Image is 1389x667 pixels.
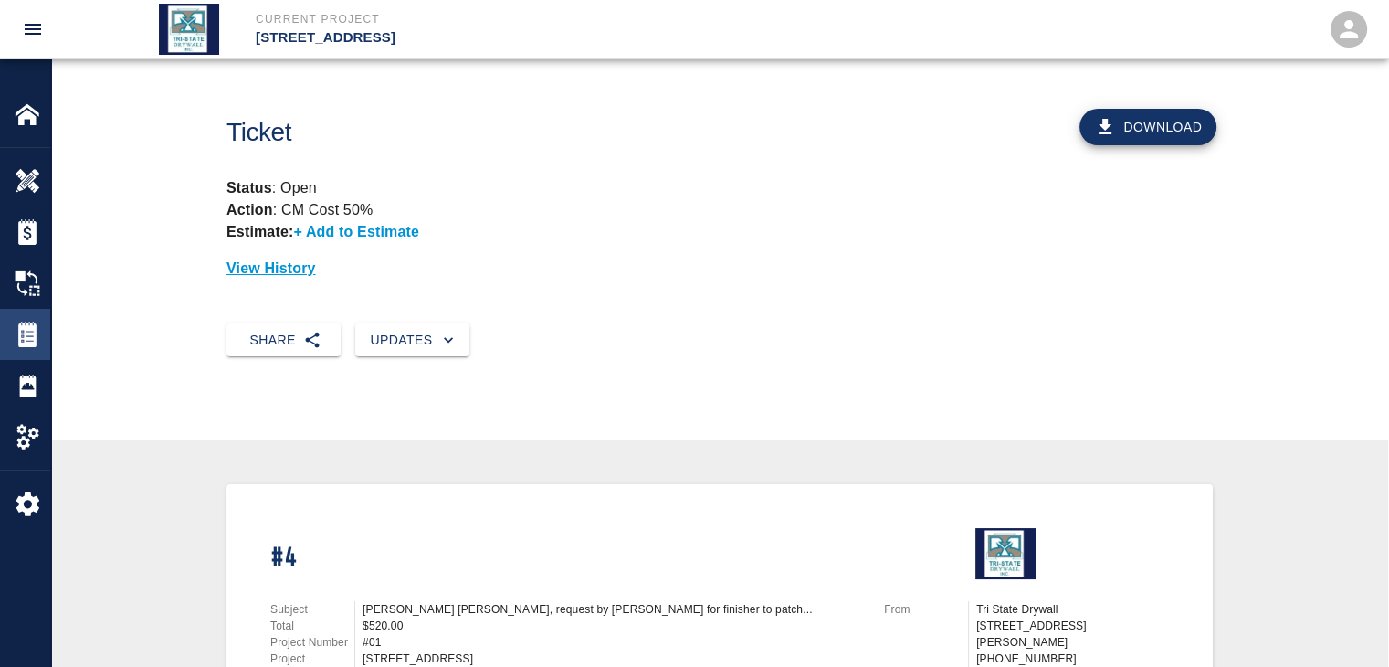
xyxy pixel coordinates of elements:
p: [PHONE_NUMBER] [976,651,1169,667]
strong: Status [226,180,272,196]
p: + Add to Estimate [293,224,419,239]
div: $520.00 [363,618,862,634]
strong: Estimate: [226,224,293,239]
p: Project Number [270,634,354,651]
p: View History [226,258,1213,280]
p: : CM Cost 50% [226,202,373,217]
button: Download [1079,109,1216,145]
button: Share [226,323,341,357]
div: #01 [363,634,862,651]
img: Tri State Drywall [975,528,1036,579]
strong: Action [226,202,273,217]
button: Updates [355,323,469,357]
img: Tri State Drywall [159,4,219,55]
p: Tri State Drywall [976,601,1169,618]
p: Total [270,618,354,634]
iframe: Chat Widget [1298,579,1389,667]
p: From [884,601,968,618]
h1: #4 [270,543,862,575]
p: Subject [270,601,354,618]
div: [PERSON_NAME] [PERSON_NAME], request by [PERSON_NAME] for finisher to patch... [363,601,862,618]
div: [STREET_ADDRESS] [363,651,862,667]
h1: Ticket [226,118,795,148]
p: [STREET_ADDRESS] [256,27,794,48]
p: Project [270,651,354,667]
button: open drawer [11,7,55,51]
p: [STREET_ADDRESS][PERSON_NAME] [976,618,1169,651]
p: : Open [226,177,1213,199]
p: Current Project [256,11,794,27]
